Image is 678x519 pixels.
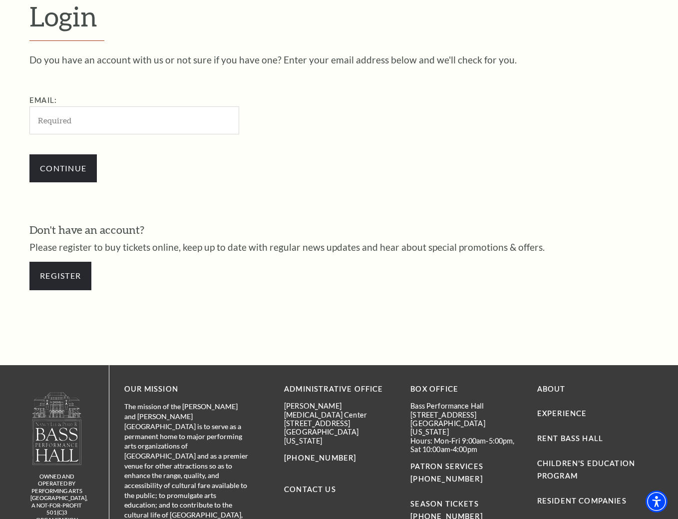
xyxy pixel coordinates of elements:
[29,222,649,238] h3: Don't have an account?
[410,437,522,454] p: Hours: Mon-Fri 9:00am-5:00pm, Sat 10:00am-4:00pm
[646,491,668,513] div: Accessibility Menu
[284,419,395,428] p: [STREET_ADDRESS]
[31,392,82,465] img: logo-footer.png
[537,385,566,393] a: About
[284,452,395,465] p: [PHONE_NUMBER]
[124,383,249,396] p: OUR MISSION
[29,262,91,290] a: Register
[29,55,649,64] p: Do you have an account with us or not sure if you have one? Enter your email address below and we...
[29,154,97,182] input: Submit button
[29,106,239,134] input: Required
[537,434,603,443] a: Rent Bass Hall
[284,485,336,494] a: Contact Us
[29,96,57,104] label: Email:
[410,461,522,486] p: PATRON SERVICES [PHONE_NUMBER]
[284,383,395,396] p: Administrative Office
[410,383,522,396] p: BOX OFFICE
[537,459,635,480] a: Children's Education Program
[284,428,395,445] p: [GEOGRAPHIC_DATA][US_STATE]
[410,402,522,410] p: Bass Performance Hall
[410,419,522,437] p: [GEOGRAPHIC_DATA][US_STATE]
[537,409,587,418] a: Experience
[410,411,522,419] p: [STREET_ADDRESS]
[537,497,627,505] a: Resident Companies
[284,402,395,419] p: [PERSON_NAME][MEDICAL_DATA] Center
[29,242,649,252] p: Please register to buy tickets online, keep up to date with regular news updates and hear about s...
